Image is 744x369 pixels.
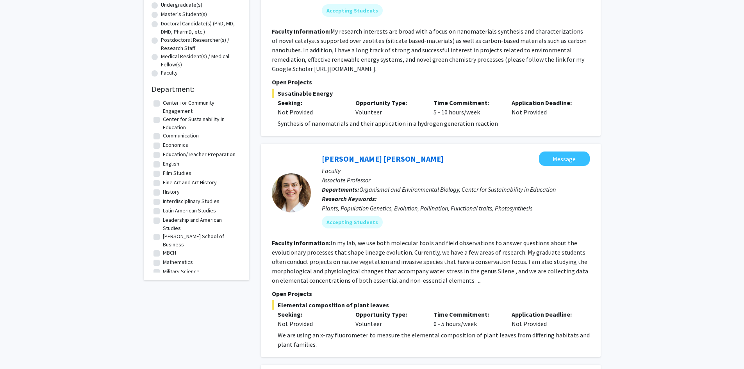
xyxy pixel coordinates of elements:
[272,239,330,247] b: Faculty Information:
[506,310,584,328] div: Not Provided
[428,98,506,117] div: 5 - 10 hours/week
[428,310,506,328] div: 0 - 5 hours/week
[161,36,241,52] label: Postdoctoral Researcher(s) / Research Staff
[272,300,590,310] span: Elemental composition of plant leaves
[163,115,239,132] label: Center for Sustainability in Education
[322,166,590,175] p: Faculty
[512,310,578,319] p: Application Deadline:
[278,319,344,328] div: Not Provided
[506,98,584,117] div: Not Provided
[163,207,216,215] label: Latin American Studies
[161,20,241,36] label: Doctoral Candidate(s) (PhD, MD, DMD, PharmD, etc.)
[163,132,199,140] label: Communication
[163,249,176,257] label: MBCH
[350,310,428,328] div: Volunteer
[278,330,590,349] p: We are using an x-ray fluorometer to measure the elemental composition of plant leaves from diffe...
[163,169,191,177] label: Film Studies
[359,185,556,193] span: Organismal and Environmental Biology, Center for Sustainability in Education
[272,89,590,98] span: Susatinable Energy
[161,10,207,18] label: Master's Student(s)
[6,334,33,363] iframe: Chat
[278,310,344,319] p: Seeking:
[278,98,344,107] p: Seeking:
[434,310,500,319] p: Time Commitment:
[152,84,241,94] h2: Department:
[322,175,590,185] p: Associate Professor
[161,69,178,77] label: Faculty
[322,216,383,228] mat-chip: Accepting Students
[355,310,422,319] p: Opportunity Type:
[272,27,330,35] b: Faculty Information:
[322,4,383,17] mat-chip: Accepting Students
[355,98,422,107] p: Opportunity Type:
[272,27,587,73] fg-read-more: My research interests are broad with a focus on nanomaterials synthesis and characterizations of ...
[539,152,590,166] button: Message Janet Steven
[163,216,239,232] label: Leadership and American Studies
[163,99,239,115] label: Center for Community Engagement
[163,258,193,266] label: Mathematics
[163,141,188,149] label: Economics
[434,98,500,107] p: Time Commitment:
[278,119,590,128] p: Synthesis of nanomatrials and their application in a hydrogen generation reaction
[163,150,236,159] label: Education/Teacher Preparation
[161,1,202,9] label: Undergraduate(s)
[322,154,444,164] a: [PERSON_NAME] [PERSON_NAME]
[163,178,217,187] label: Fine Art and Art History
[163,232,239,249] label: [PERSON_NAME] School of Business
[512,98,578,107] p: Application Deadline:
[322,203,590,213] div: Plants, Population Genetics, Evolution, Pollination, Functional traits, Photosynthesis
[272,289,590,298] p: Open Projects
[350,98,428,117] div: Volunteer
[161,52,241,69] label: Medical Resident(s) / Medical Fellow(s)
[163,160,179,168] label: English
[272,77,590,87] p: Open Projects
[278,107,344,117] div: Not Provided
[272,239,588,284] fg-read-more: In my lab, we use both molecular tools and field observations to answer questions about the evolu...
[163,197,219,205] label: Interdisciplinary Studies
[163,188,180,196] label: History
[163,267,200,276] label: Military Science
[322,185,359,193] b: Departments:
[322,195,377,203] b: Research Keywords:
